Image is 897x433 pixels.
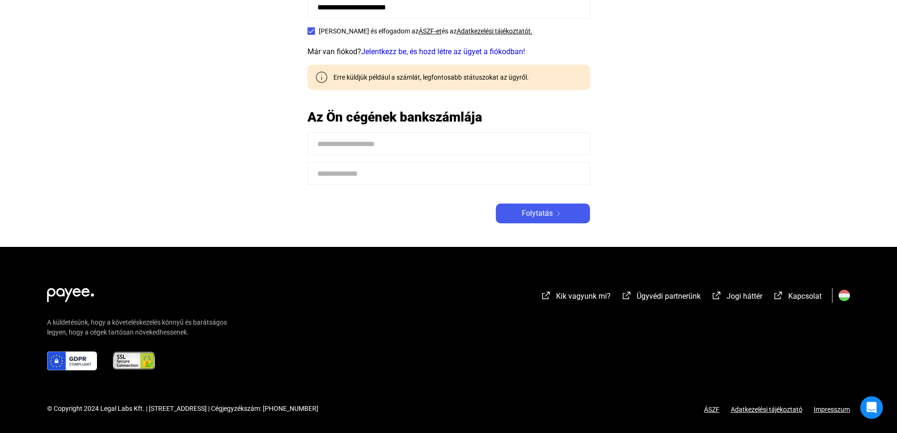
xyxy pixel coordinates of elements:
[522,208,553,219] span: Folytatás
[307,46,590,57] div: Már van fiókod?
[773,293,822,302] a: external-link-whiteKapcsolat
[541,291,552,300] img: external-link-white
[47,283,94,302] img: white-payee-white-dot.svg
[442,27,457,35] span: és az
[704,406,719,413] a: ÁSZF
[496,204,590,223] button: Folytatásarrow-right-white
[711,293,762,302] a: external-link-whiteJogi háttér
[719,406,814,413] a: Adatkezelési tájékoztató
[307,109,590,125] h2: Az Ön cégének bankszámlája
[316,72,327,83] img: info-grey-outline
[457,27,533,35] a: Adatkezelési tájékoztatót.
[419,27,442,35] a: ÁSZF-et
[319,27,419,35] span: [PERSON_NAME] és elfogadom az
[711,291,722,300] img: external-link-white
[47,351,97,370] img: gdpr
[637,292,701,301] span: Ügyvédi partnerünk
[727,292,762,301] span: Jogi háttér
[621,291,632,300] img: external-link-white
[112,351,156,370] img: ssl
[814,406,850,413] a: Impresszum
[47,404,318,414] div: © Copyright 2024 Legal Labs Kft. | [STREET_ADDRESS] | Cégjegyzékszám: [PHONE_NUMBER]
[860,396,883,419] div: Open Intercom Messenger
[326,73,529,82] div: Erre küldjük például a számlát, legfontosabb státuszokat az ügyről.
[361,47,525,56] a: Jelentkezz be, és hozd létre az ügyet a fiókodban!
[773,291,784,300] img: external-link-white
[553,211,564,216] img: arrow-right-white
[839,290,850,301] img: HU.svg
[541,293,611,302] a: external-link-whiteKik vagyunk mi?
[621,293,701,302] a: external-link-whiteÜgyvédi partnerünk
[788,292,822,301] span: Kapcsolat
[556,292,611,301] span: Kik vagyunk mi?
